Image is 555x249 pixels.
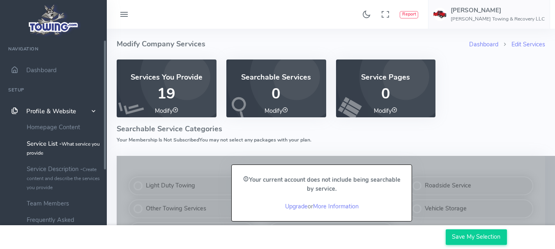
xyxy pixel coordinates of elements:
[26,107,76,115] span: Profile & Website
[451,16,545,22] h6: [PERSON_NAME] Towing & Recovery LLC
[236,73,316,82] h4: Searchable Services
[272,84,281,104] span: 0
[21,119,107,135] a: Homepage Content
[451,7,545,14] h5: [PERSON_NAME]
[243,176,401,193] strong: Your current account does not include being searchable by service.
[313,202,359,210] a: More Information
[127,73,207,82] h4: Services You Provide
[117,125,545,133] h4: Searchable Service Categories
[433,8,447,21] img: user-image
[446,229,507,245] input: Save My Selection
[27,166,100,191] small: Create content and describe the services you provide
[127,86,207,102] p: 19
[155,107,178,115] a: Modify
[346,86,426,102] p: 0
[26,66,57,74] span: Dashboard
[511,40,545,48] a: Edit Services
[374,107,397,115] a: Modify
[117,29,469,59] h4: Modify Company Services
[232,165,412,221] div: or
[469,40,498,48] a: Dashboard
[26,2,81,37] img: logo
[346,73,426,82] h4: Service Pages
[117,137,545,143] h6: Your Membership Is Not Subscribed
[21,161,107,195] a: Service Description -Create content and describe the services you provide
[27,141,100,156] small: What service you provide
[199,137,311,143] span: You may not select any packages with your plan.
[285,202,308,210] a: Upgrade
[21,212,107,237] a: Frequently Asked Questions
[400,11,418,18] button: Report
[265,107,288,115] a: Modify
[21,135,107,161] a: Service List -What service you provide
[21,195,107,212] a: Team Members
